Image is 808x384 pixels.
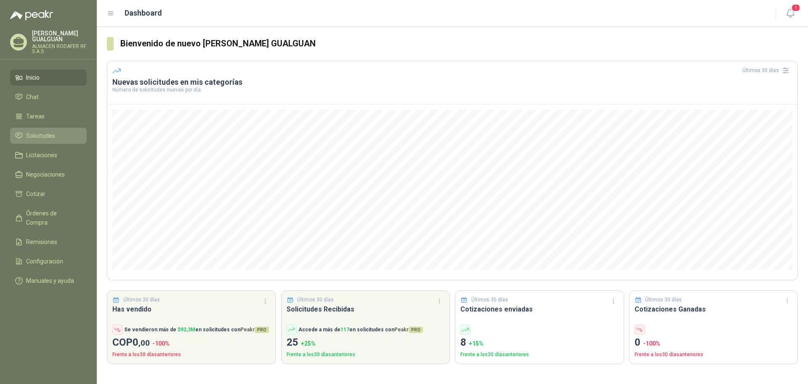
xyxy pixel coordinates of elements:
[152,340,170,347] span: -100 %
[26,170,65,179] span: Negociaciones
[26,112,45,121] span: Tareas
[240,327,269,333] span: Peakr
[635,304,793,314] h3: Cotizaciones Ganadas
[298,326,423,334] p: Accede a más de en solicitudes con
[26,276,74,285] span: Manuales y ayuda
[112,87,792,92] p: Número de solicitudes nuevas por día
[32,44,87,54] p: ALMACEN RODAFER RF S.A.S
[124,326,269,334] p: Se vendieron más de en solicitudes con
[255,327,269,333] span: PRO
[742,64,792,77] div: Últimos 30 días
[460,335,619,351] p: 8
[26,150,57,160] span: Licitaciones
[409,327,423,333] span: PRO
[112,77,792,87] h3: Nuevas solicitudes en mis categorías
[26,257,63,266] span: Configuración
[10,186,87,202] a: Cotizar
[10,205,87,231] a: Órdenes de Compra
[112,304,271,314] h3: Has vendido
[460,304,619,314] h3: Cotizaciones enviadas
[287,304,445,314] h3: Solicitudes Recibidas
[26,209,79,227] span: Órdenes de Compra
[125,7,162,19] h1: Dashboard
[783,6,798,21] button: 1
[26,92,39,102] span: Chat
[394,327,423,333] span: Peakr
[112,335,271,351] p: COP
[10,10,53,20] img: Logo peakr
[10,70,87,86] a: Inicio
[32,30,87,42] p: [PERSON_NAME] GUALGUAN
[178,327,195,333] span: $ 92,3M
[120,37,798,50] h3: Bienvenido de nuevo [PERSON_NAME] GUALGUAN
[26,131,55,140] span: Solicitudes
[26,73,40,82] span: Inicio
[10,234,87,250] a: Remisiones
[133,336,150,348] span: 0
[10,108,87,124] a: Tareas
[645,296,682,304] p: Últimos 30 días
[301,340,316,347] span: + 25 %
[471,296,508,304] p: Últimos 30 días
[26,237,57,247] span: Remisiones
[112,351,271,359] p: Frente a los 30 días anteriores
[791,4,800,12] span: 1
[10,253,87,269] a: Configuración
[469,340,484,347] span: + 15 %
[10,147,87,163] a: Licitaciones
[10,128,87,144] a: Solicitudes
[123,296,160,304] p: Últimos 30 días
[340,327,349,333] span: 117
[10,273,87,289] a: Manuales y ayuda
[460,351,619,359] p: Frente a los 30 días anteriores
[635,351,793,359] p: Frente a los 30 días anteriores
[287,351,445,359] p: Frente a los 30 días anteriores
[26,189,45,199] span: Cotizar
[643,340,660,347] span: -100 %
[635,335,793,351] p: 0
[10,89,87,105] a: Chat
[10,166,87,183] a: Negociaciones
[138,338,150,348] span: ,00
[297,296,334,304] p: Últimos 30 días
[287,335,445,351] p: 25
